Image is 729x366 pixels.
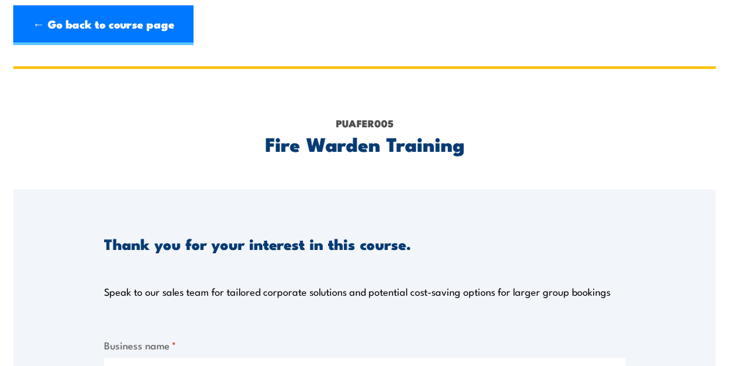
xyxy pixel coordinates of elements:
[104,285,610,298] p: Speak to our sales team for tailored corporate solutions and potential cost-saving options for la...
[104,135,626,152] h2: Fire Warden Training
[104,236,411,251] h3: Thank you for your interest in this course.
[104,337,626,353] label: Business name
[104,116,626,131] p: PUAFER005
[13,5,194,45] a: ← Go back to course page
